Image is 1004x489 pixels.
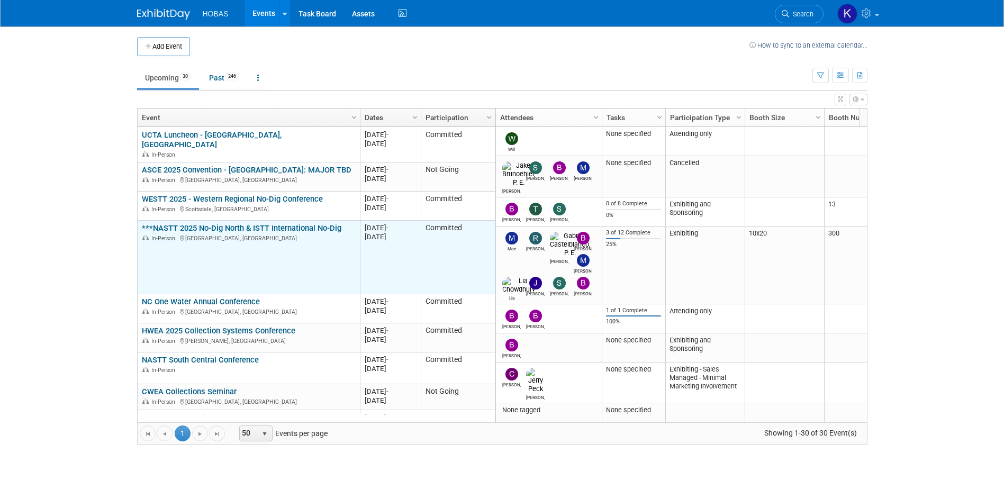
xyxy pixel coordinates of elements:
div: [DATE] [365,223,416,232]
td: Not Going [421,384,495,410]
img: Bryant Welch [505,310,518,322]
span: Column Settings [655,113,664,122]
img: Bijan Khamanian [505,203,518,215]
td: 300 [824,227,903,304]
div: [DATE] [365,387,416,396]
a: UCTA Luncheon - [GEOGRAPHIC_DATA], [GEOGRAPHIC_DATA] [142,130,282,150]
td: Committed [421,294,495,323]
span: In-Person [151,309,178,315]
div: 25% [606,241,661,248]
div: Scottsdale, [GEOGRAPHIC_DATA] [142,204,355,213]
img: Jerry Peck [526,368,545,393]
div: Mike Bussio [574,267,592,274]
div: [DATE] [365,139,416,148]
div: Mike Bussio [574,174,592,181]
div: Bijan Khamanian [550,174,568,181]
td: Attending only [665,304,745,333]
a: Event [142,108,353,126]
img: In-Person Event [142,151,149,157]
div: [DATE] [365,335,416,344]
a: Search [775,5,824,23]
span: - [386,195,388,203]
div: [DATE] [365,306,416,315]
div: None specified [606,336,661,345]
span: 50 [240,426,258,441]
span: - [386,224,388,232]
span: Column Settings [814,113,822,122]
div: [DATE] [365,355,416,364]
a: Go to the previous page [157,425,173,441]
div: [DATE] [365,194,416,203]
div: [GEOGRAPHIC_DATA], [GEOGRAPHIC_DATA] [142,307,355,316]
span: Search [789,10,813,18]
img: Bryant Welch [577,277,590,289]
span: Column Settings [350,113,358,122]
img: In-Person Event [142,206,149,211]
img: Jeffrey LeBlanc [529,277,542,289]
a: Past246 [201,68,247,88]
span: Go to the last page [213,430,221,438]
img: Moe Tamizifar [505,232,518,245]
img: Gabriel Castelblanco, P. E. [550,232,590,257]
div: Sam Juliano [526,174,545,181]
a: Participation Type [670,108,738,126]
a: CWEA Collections Seminar [142,387,237,396]
a: ASCE 2025 Convention - [GEOGRAPHIC_DATA]: MAJOR TBD [142,165,351,175]
div: Lia Chowdhury [502,294,521,301]
div: Bijan Khamanian [502,215,521,222]
div: 0 of 8 Complete [606,200,661,207]
img: Brett Ardizone [529,310,542,322]
span: In-Person [151,151,178,158]
td: Exhibiting and Sponsoring [665,197,745,227]
td: Cancelled [665,156,745,197]
div: Will Stafford [502,145,521,152]
div: None specified [606,159,661,167]
span: - [386,387,388,395]
div: [PERSON_NAME], [GEOGRAPHIC_DATA] [142,336,355,345]
div: 100% [606,318,661,325]
div: Jeffrey LeBlanc [526,289,545,296]
td: Not Going [421,162,495,192]
span: 246 [225,73,239,80]
td: Committed [421,192,495,221]
button: Add Event [137,37,190,56]
div: [DATE] [365,165,416,174]
img: Bijan Khamanian [553,161,566,174]
div: Bryant Welch [502,322,521,329]
a: Column Settings [812,108,824,124]
span: 1 [175,425,191,441]
div: None tagged [500,406,598,414]
a: How to sync to an external calendar... [749,41,867,49]
a: Column Settings [348,108,360,124]
td: Committed [421,352,495,384]
span: - [386,297,388,305]
div: Bijan Khamanian [502,351,521,358]
div: [GEOGRAPHIC_DATA], [GEOGRAPHIC_DATA] [142,233,355,242]
td: Exhibiting - Sales Managed - Minimal Marketing Involvement [665,363,745,404]
img: Bijan Khamanian [577,232,590,245]
span: Column Settings [411,113,419,122]
div: Jerry Peck [526,393,545,400]
img: In-Person Event [142,309,149,314]
img: Jake Brunoehler, P. E. [502,161,535,187]
img: In-Person Event [142,367,149,372]
a: NC One Water Annual Conference [142,297,260,306]
span: Column Settings [735,113,743,122]
a: Column Settings [733,108,745,124]
div: [DATE] [365,326,416,335]
img: Cole Grinnell [505,368,518,381]
div: [DATE] [365,364,416,373]
img: Stephen Alston [553,277,566,289]
a: Booth Number [829,108,897,126]
div: [DATE] [365,396,416,405]
img: In-Person Event [142,399,149,404]
div: Bijan Khamanian [574,245,592,251]
span: In-Person [151,206,178,213]
span: Events per page [225,425,338,441]
span: In-Person [151,367,178,374]
div: None specified [606,365,661,374]
div: [DATE] [365,130,416,139]
a: Attendees [500,108,595,126]
div: Tom Furie [526,215,545,222]
a: ***NASTT 2025 No-Dig North & ISTT International No-Dig [142,223,341,233]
